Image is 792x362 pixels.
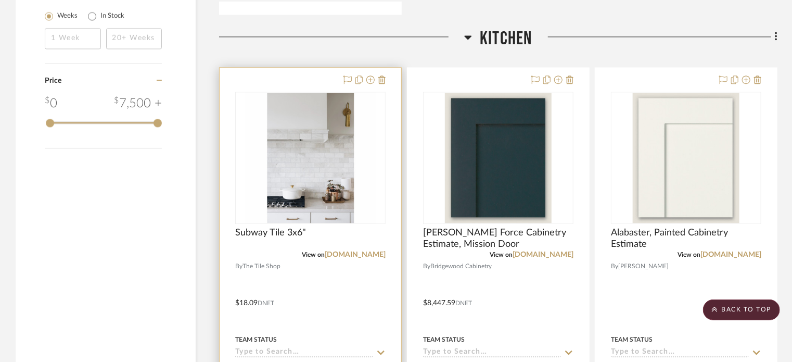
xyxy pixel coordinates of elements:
[618,261,669,271] span: [PERSON_NAME]
[611,348,749,358] input: Type to Search…
[703,299,780,320] scroll-to-top-button: BACK TO TOP
[106,28,162,49] input: 20+ Weeks
[45,94,57,113] div: 0
[480,28,532,50] span: Kitchen
[678,252,700,258] span: View on
[45,28,101,49] input: 1 Week
[513,251,573,258] a: [DOMAIN_NAME]
[700,251,761,258] a: [DOMAIN_NAME]
[445,93,551,223] img: Gale Force Cabinetry Estimate, Mission Door
[424,92,573,223] div: 0
[430,261,492,271] span: Bridgewood Cabinetry
[490,252,513,258] span: View on
[302,252,325,258] span: View on
[246,93,376,223] img: Subway Tile 3x6"
[423,261,430,271] span: By
[242,261,280,271] span: The Tile Shop
[45,77,61,84] span: Price
[235,335,277,344] div: Team Status
[423,227,573,250] span: [PERSON_NAME] Force Cabinetry Estimate, Mission Door
[235,348,373,358] input: Type to Search…
[423,335,465,344] div: Team Status
[114,94,162,113] div: 7,500 +
[235,261,242,271] span: By
[611,261,618,271] span: By
[611,227,761,250] span: Alabaster, Painted Cabinetry Estimate
[611,335,653,344] div: Team Status
[423,348,561,358] input: Type to Search…
[235,227,306,239] span: Subway Tile 3x6"
[100,11,124,21] label: In Stock
[633,93,739,223] img: Alabaster, Painted Cabinetry Estimate
[325,251,386,258] a: [DOMAIN_NAME]
[57,11,78,21] label: Weeks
